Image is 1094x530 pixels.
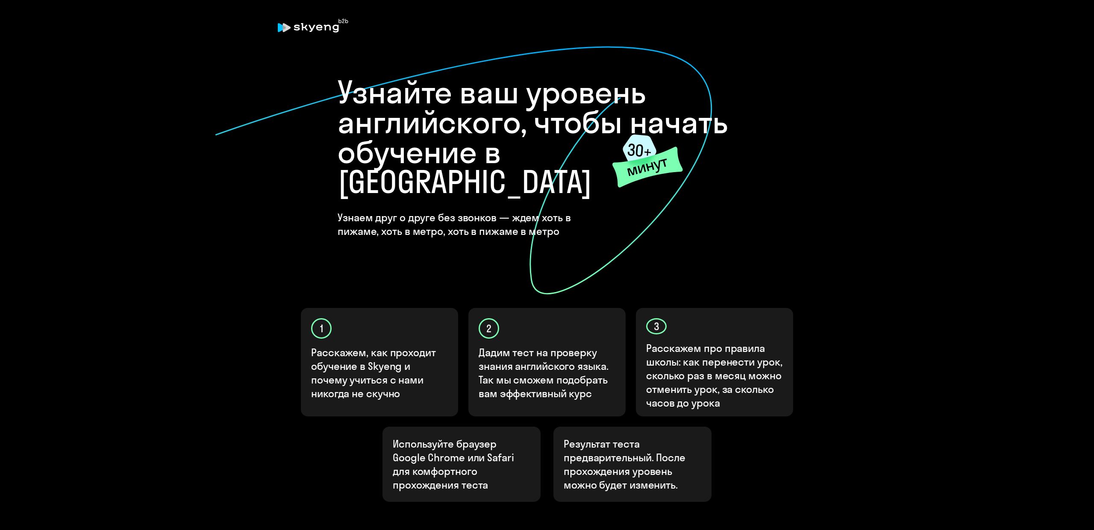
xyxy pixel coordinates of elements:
[646,341,784,410] p: Расскажем про правила школы: как перенести урок, сколько раз в месяц можно отменить урок, за скол...
[564,437,701,492] p: Результат теста предварительный. После прохождения уровень можно будет изменить.
[338,211,613,238] h4: Узнаем друг о друге без звонков — ждем хоть в пижаме, хоть в метро, хоть в пижаме в метро
[479,346,616,400] p: Дадим тест на проверку знания английского языка. Так мы сможем подобрать вам эффективный курс
[393,437,530,492] p: Используйте браузер Google Chrome или Safari для комфортного прохождения теста
[338,77,756,197] h1: Узнайте ваш уровень английского, чтобы начать обучение в [GEOGRAPHIC_DATA]
[311,318,332,339] div: 1
[311,346,449,400] p: Расскажем, как проходит обучение в Skyeng и почему учиться с нами никогда не скучно
[479,318,499,339] div: 2
[646,318,667,334] div: 3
